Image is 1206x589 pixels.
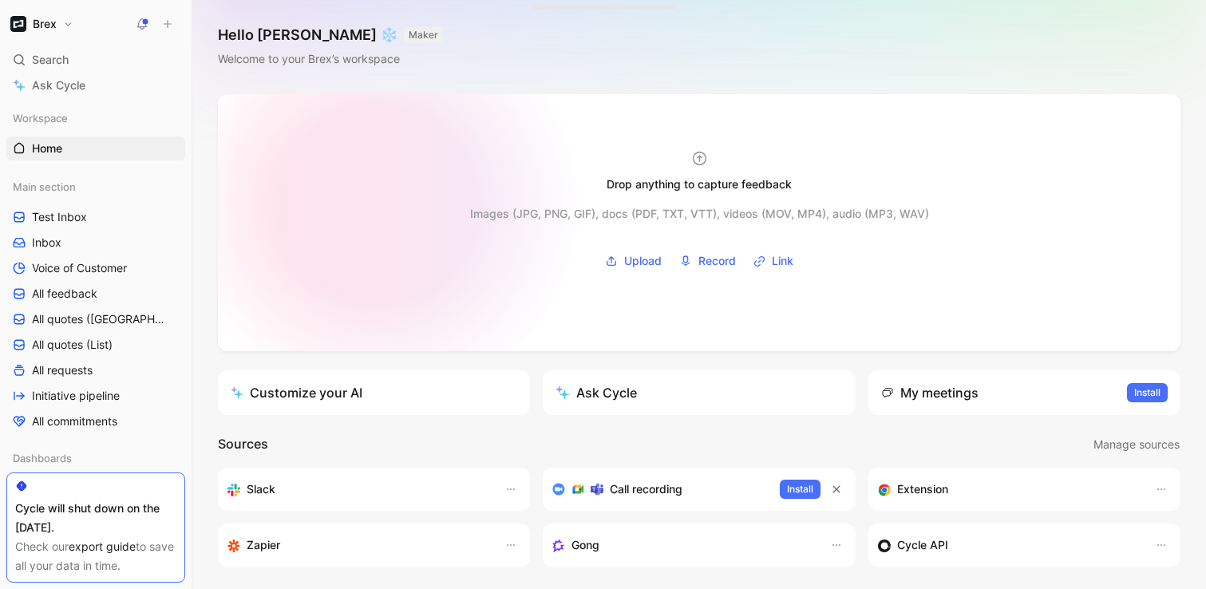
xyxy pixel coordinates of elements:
[6,231,185,255] a: Inbox
[748,249,799,273] button: Link
[218,434,268,455] h2: Sources
[15,537,176,575] div: Check our to save all your data in time.
[33,17,57,31] h1: Brex
[227,480,488,499] div: Sync your customers, send feedback and get updates in Slack
[6,446,185,475] div: Dashboards
[6,48,185,72] div: Search
[13,179,76,195] span: Main section
[32,209,87,225] span: Test Inbox
[881,383,979,402] div: My meetings
[227,536,488,555] div: Capture feedback from thousands of sources with Zapier (survey results, recordings, sheets, etc).
[32,140,62,156] span: Home
[10,16,26,32] img: Brex
[6,106,185,130] div: Workspace
[32,76,85,95] span: Ask Cycle
[218,26,443,45] h1: Hello [PERSON_NAME] ❄️
[607,175,792,194] div: Drop anything to capture feedback
[556,383,637,402] div: Ask Cycle
[897,536,948,555] h3: Cycle API
[6,358,185,382] a: All requests
[13,450,72,466] span: Dashboards
[772,251,793,271] span: Link
[69,540,136,553] a: export guide
[878,536,1139,555] div: Sync customers & send feedback from custom sources. Get inspired by our favorite use case
[624,251,662,271] span: Upload
[780,480,820,499] button: Install
[247,480,275,499] h3: Slack
[470,204,929,223] div: Images (JPG, PNG, GIF), docs (PDF, TXT, VTT), videos (MOV, MP4), audio (MP3, WAV)
[6,282,185,306] a: All feedback
[787,481,813,497] span: Install
[6,175,185,433] div: Main sectionTest InboxInboxVoice of CustomerAll feedbackAll quotes ([GEOGRAPHIC_DATA])All quotes ...
[878,480,1139,499] div: Capture feedback from anywhere on the web
[32,286,97,302] span: All feedback
[610,480,682,499] h3: Call recording
[15,499,176,537] div: Cycle will shut down on the [DATE].
[32,311,167,327] span: All quotes ([GEOGRAPHIC_DATA])
[231,383,362,402] div: Customize your AI
[32,50,69,69] span: Search
[32,413,117,429] span: All commitments
[404,27,443,43] button: MAKER
[247,536,280,555] h3: Zapier
[6,307,185,331] a: All quotes ([GEOGRAPHIC_DATA])
[1093,435,1180,454] span: Manage sources
[1093,434,1180,455] button: Manage sources
[218,49,443,69] div: Welcome to your Brex’s workspace
[6,384,185,408] a: Initiative pipeline
[32,260,127,276] span: Voice of Customer
[6,136,185,160] a: Home
[32,235,61,251] span: Inbox
[897,480,948,499] h3: Extension
[552,536,813,555] div: Capture feedback from your incoming calls
[599,249,667,273] button: Upload
[32,362,93,378] span: All requests
[6,205,185,229] a: Test Inbox
[552,480,766,499] div: Record & transcribe meetings from Zoom, Meet & Teams.
[218,370,530,415] a: Customize your AI
[32,337,113,353] span: All quotes (List)
[6,333,185,357] a: All quotes (List)
[6,13,77,35] button: BrexBrex
[674,249,741,273] button: Record
[543,370,855,415] button: Ask Cycle
[13,110,68,126] span: Workspace
[571,536,599,555] h3: Gong
[6,175,185,199] div: Main section
[6,256,185,280] a: Voice of Customer
[6,409,185,433] a: All commitments
[698,251,736,271] span: Record
[1127,383,1168,402] button: Install
[1134,385,1161,401] span: Install
[32,388,120,404] span: Initiative pipeline
[6,73,185,97] a: Ask Cycle
[6,446,185,470] div: Dashboards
